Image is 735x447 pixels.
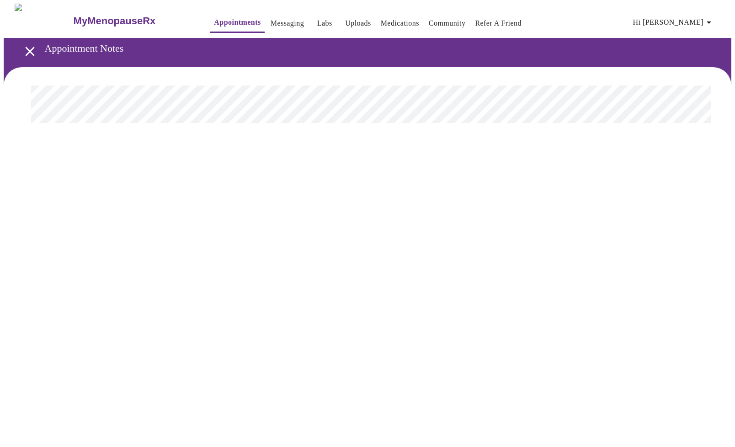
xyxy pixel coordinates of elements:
[425,14,469,32] button: Community
[317,17,332,30] a: Labs
[633,16,714,29] span: Hi [PERSON_NAME]
[214,16,261,29] a: Appointments
[429,17,466,30] a: Community
[341,14,375,32] button: Uploads
[267,14,308,32] button: Messaging
[310,14,339,32] button: Labs
[381,17,419,30] a: Medications
[475,17,522,30] a: Refer a Friend
[45,43,684,54] h3: Appointment Notes
[377,14,423,32] button: Medications
[16,38,43,65] button: open drawer
[471,14,525,32] button: Refer a Friend
[629,13,718,32] button: Hi [PERSON_NAME]
[74,15,156,27] h3: MyMenopauseRx
[72,5,192,37] a: MyMenopauseRx
[15,4,72,38] img: MyMenopauseRx Logo
[271,17,304,30] a: Messaging
[345,17,371,30] a: Uploads
[210,13,264,33] button: Appointments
